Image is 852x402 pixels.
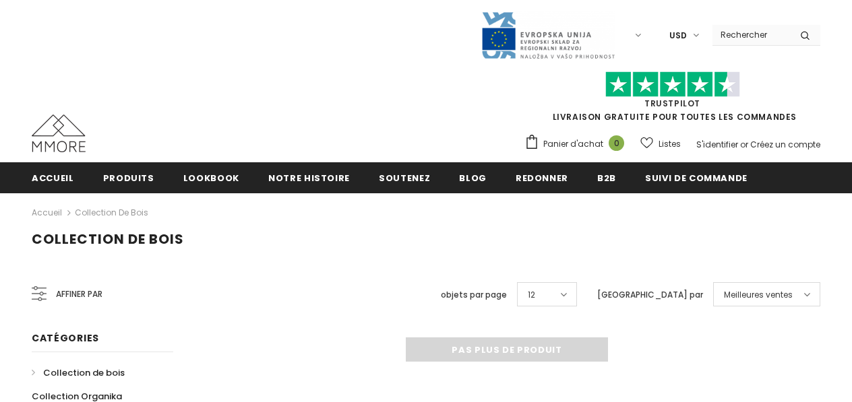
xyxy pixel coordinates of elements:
[724,288,793,302] span: Meilleures ventes
[609,135,624,151] span: 0
[696,139,738,150] a: S'identifier
[740,139,748,150] span: or
[32,162,74,193] a: Accueil
[103,162,154,193] a: Produits
[103,172,154,185] span: Produits
[56,287,102,302] span: Affiner par
[516,172,568,185] span: Redonner
[644,98,700,109] a: TrustPilot
[459,162,487,193] a: Blog
[481,29,615,40] a: Javni Razpis
[543,137,603,151] span: Panier d'achat
[32,230,184,248] span: Collection de bois
[32,331,99,345] span: Catégories
[481,11,615,60] img: Javni Razpis
[605,71,740,98] img: Faites confiance aux étoiles pilotes
[597,162,616,193] a: B2B
[597,172,616,185] span: B2B
[516,162,568,193] a: Redonner
[32,361,125,384] a: Collection de bois
[645,172,748,185] span: Suivi de commande
[597,288,703,302] label: [GEOGRAPHIC_DATA] par
[183,162,239,193] a: Lookbook
[669,29,687,42] span: USD
[32,172,74,185] span: Accueil
[75,207,148,218] a: Collection de bois
[32,205,62,221] a: Accueil
[524,77,820,123] span: LIVRAISON GRATUITE POUR TOUTES LES COMMANDES
[32,114,86,152] img: Cas MMORE
[379,172,430,185] span: soutenez
[750,139,820,150] a: Créez un compte
[459,172,487,185] span: Blog
[379,162,430,193] a: soutenez
[640,132,681,156] a: Listes
[659,137,681,151] span: Listes
[183,172,239,185] span: Lookbook
[528,288,535,302] span: 12
[43,366,125,379] span: Collection de bois
[645,162,748,193] a: Suivi de commande
[441,288,507,302] label: objets par page
[712,25,790,44] input: Search Site
[268,172,350,185] span: Notre histoire
[268,162,350,193] a: Notre histoire
[524,134,631,154] a: Panier d'achat 0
